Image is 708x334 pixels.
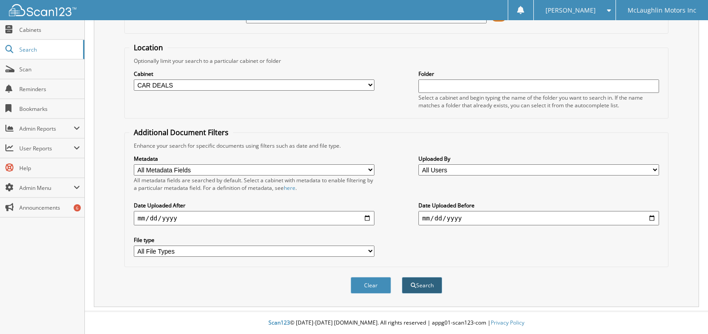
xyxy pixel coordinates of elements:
div: © [DATE]-[DATE] [DOMAIN_NAME]. All rights reserved | appg01-scan123-com | [85,312,708,334]
span: Admin Reports [19,125,74,132]
div: Select a cabinet and begin typing the name of the folder you want to search in. If the name match... [418,94,659,109]
div: 6 [74,204,81,211]
a: here [284,184,295,192]
span: Reminders [19,85,80,93]
iframe: Chat Widget [663,291,708,334]
div: All metadata fields are searched by default. Select a cabinet with metadata to enable filtering b... [134,176,374,192]
label: Uploaded By [418,155,659,163]
span: Scan123 [268,319,290,326]
span: Scan [19,66,80,73]
label: Cabinet [134,70,374,78]
legend: Location [129,43,167,53]
label: Date Uploaded Before [418,202,659,209]
span: Admin Menu [19,184,74,192]
label: Folder [418,70,659,78]
span: [PERSON_NAME] [545,8,596,13]
button: Search [402,277,442,294]
input: start [134,211,374,225]
span: Search [19,46,79,53]
a: Privacy Policy [491,319,524,326]
img: scan123-logo-white.svg [9,4,76,16]
span: McLaughlin Motors Inc [628,8,696,13]
div: Enhance your search for specific documents using filters such as date and file type. [129,142,663,149]
input: end [418,211,659,225]
label: Date Uploaded After [134,202,374,209]
span: Help [19,164,80,172]
span: Bookmarks [19,105,80,113]
label: File type [134,236,374,244]
button: Clear [351,277,391,294]
label: Metadata [134,155,374,163]
legend: Additional Document Filters [129,127,233,137]
span: User Reports [19,145,74,152]
span: Cabinets [19,26,80,34]
span: Announcements [19,204,80,211]
div: Optionally limit your search to a particular cabinet or folder [129,57,663,65]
